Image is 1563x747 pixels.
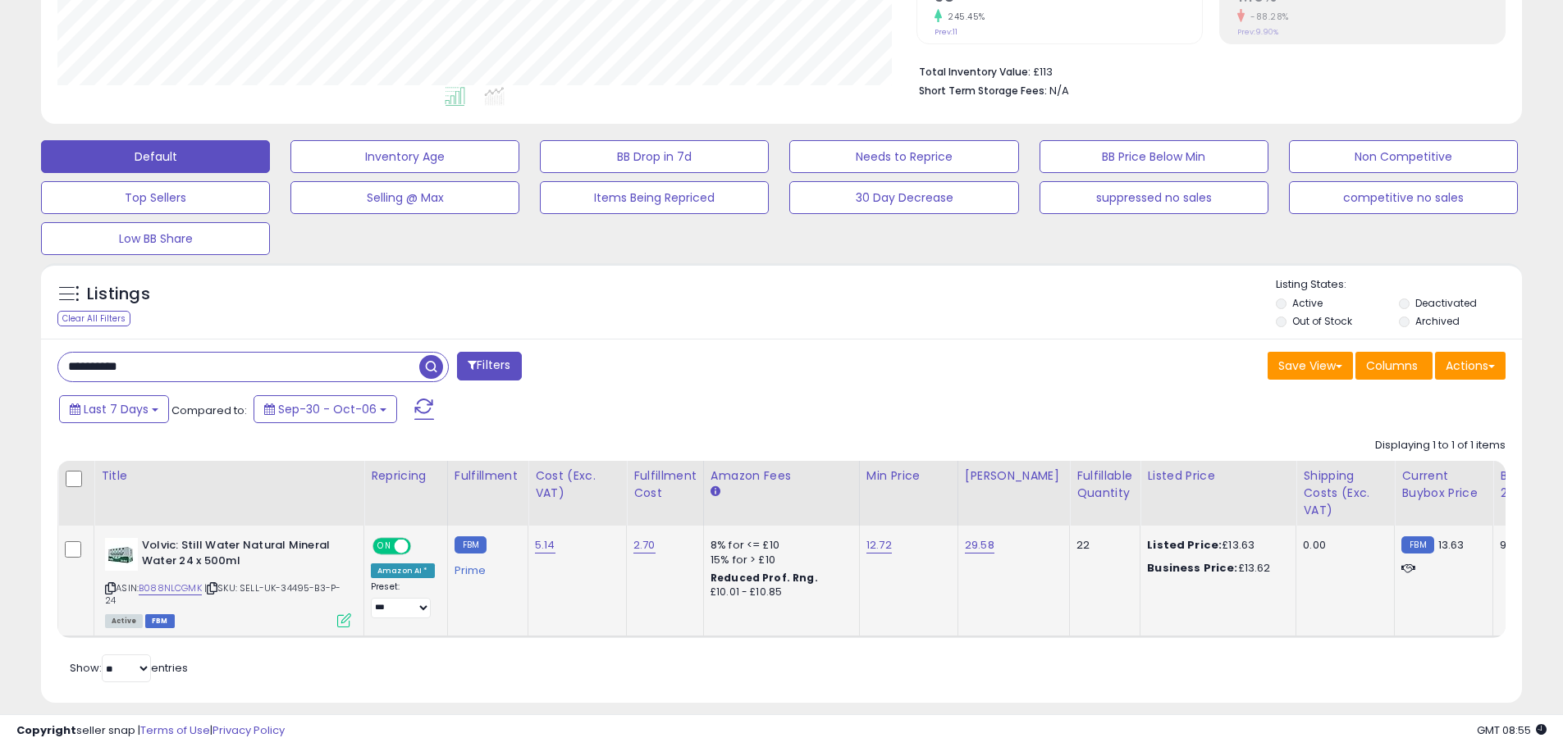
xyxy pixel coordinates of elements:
[171,403,247,418] span: Compared to:
[101,467,357,485] div: Title
[1292,314,1352,328] label: Out of Stock
[374,540,395,553] span: ON
[142,538,341,572] b: Volvic: Still Water Natural Mineral Water 24 x 500ml
[41,181,270,214] button: Top Sellers
[16,722,76,738] strong: Copyright
[789,140,1018,173] button: Needs to Reprice
[457,352,521,380] button: Filters
[409,540,435,553] span: OFF
[1076,467,1133,502] div: Fulfillable Quantity
[1245,11,1289,23] small: -88.28%
[711,538,847,553] div: 8% for <= £10
[371,563,435,578] div: Amazon AI *
[1276,277,1522,293] p: Listing States:
[942,11,985,23] small: 245.45%
[1147,561,1283,576] div: £13.62
[1415,296,1477,310] label: Deactivated
[1147,538,1283,553] div: £13.63
[1477,722,1547,738] span: 2025-10-14 08:55 GMT
[87,283,150,306] h5: Listings
[711,467,852,485] div: Amazon Fees
[1147,560,1237,576] b: Business Price:
[1401,536,1433,553] small: FBM
[711,553,847,567] div: 15% for > £10
[455,536,487,553] small: FBM
[213,722,285,738] a: Privacy Policy
[540,181,769,214] button: Items Being Repriced
[866,467,951,485] div: Min Price
[1500,467,1560,502] div: BB Share 24h.
[633,537,656,553] a: 2.70
[789,181,1018,214] button: 30 Day Decrease
[16,723,285,739] div: seller snap | |
[535,467,619,502] div: Cost (Exc. VAT)
[1292,296,1323,310] label: Active
[1289,140,1518,173] button: Non Competitive
[711,585,847,599] div: £10.01 - £10.85
[290,140,519,173] button: Inventory Age
[371,581,435,618] div: Preset:
[1147,467,1289,485] div: Listed Price
[59,395,169,423] button: Last 7 Days
[1049,83,1069,98] span: N/A
[455,558,515,577] div: Prime
[919,61,1493,80] li: £113
[1289,181,1518,214] button: competitive no sales
[41,222,270,255] button: Low BB Share
[41,140,270,173] button: Default
[140,722,210,738] a: Terms of Use
[1076,538,1127,553] div: 22
[711,485,720,499] small: Amazon Fees.
[278,401,377,417] span: Sep-30 - Oct-06
[866,537,892,553] a: 12.72
[1303,538,1382,553] div: 0.00
[633,467,697,502] div: Fulfillment Cost
[105,538,351,626] div: ASIN:
[1040,181,1268,214] button: suppressed no sales
[1040,140,1268,173] button: BB Price Below Min
[1237,27,1278,37] small: Prev: 9.90%
[1415,314,1460,328] label: Archived
[919,65,1031,79] b: Total Inventory Value:
[919,84,1047,98] b: Short Term Storage Fees:
[254,395,397,423] button: Sep-30 - Oct-06
[965,537,994,553] a: 29.58
[1438,537,1465,553] span: 13.63
[1355,352,1433,380] button: Columns
[535,537,555,553] a: 5.14
[290,181,519,214] button: Selling @ Max
[105,538,138,571] img: 4164mZb6t5L._SL40_.jpg
[139,581,202,595] a: B088NLCGMK
[84,401,149,417] span: Last 7 Days
[70,660,188,676] span: Show: entries
[1366,358,1418,374] span: Columns
[145,614,175,628] span: FBM
[1375,438,1506,453] div: Displaying 1 to 1 of 1 items
[105,614,143,628] span: All listings currently available for purchase on Amazon
[1500,538,1554,553] div: 92%
[455,467,521,485] div: Fulfillment
[105,581,340,606] span: | SKU: SELL-UK-34495-B3-P-24
[371,467,441,485] div: Repricing
[1401,467,1486,502] div: Current Buybox Price
[711,571,818,585] b: Reduced Prof. Rng.
[1303,467,1387,519] div: Shipping Costs (Exc. VAT)
[935,27,957,37] small: Prev: 11
[540,140,769,173] button: BB Drop in 7d
[1147,537,1222,553] b: Listed Price:
[1435,352,1506,380] button: Actions
[1268,352,1353,380] button: Save View
[965,467,1063,485] div: [PERSON_NAME]
[57,311,130,326] div: Clear All Filters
